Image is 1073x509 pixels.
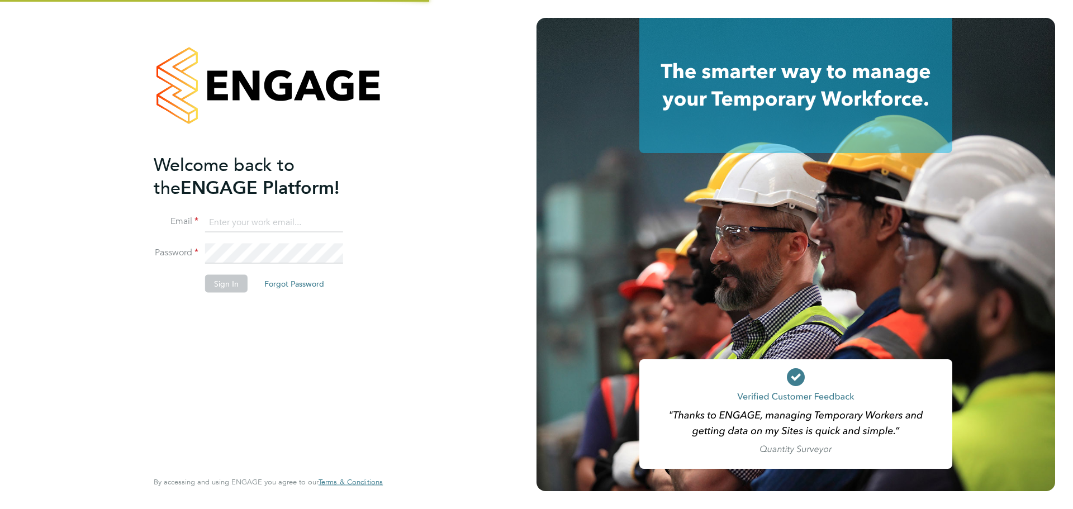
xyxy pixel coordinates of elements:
h2: ENGAGE Platform! [154,153,372,199]
button: Sign In [205,275,248,293]
label: Password [154,247,198,259]
span: By accessing and using ENGAGE you agree to our [154,477,383,487]
label: Email [154,216,198,227]
span: Terms & Conditions [319,477,383,487]
button: Forgot Password [255,275,333,293]
span: Welcome back to the [154,154,295,198]
input: Enter your work email... [205,212,343,232]
a: Terms & Conditions [319,478,383,487]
